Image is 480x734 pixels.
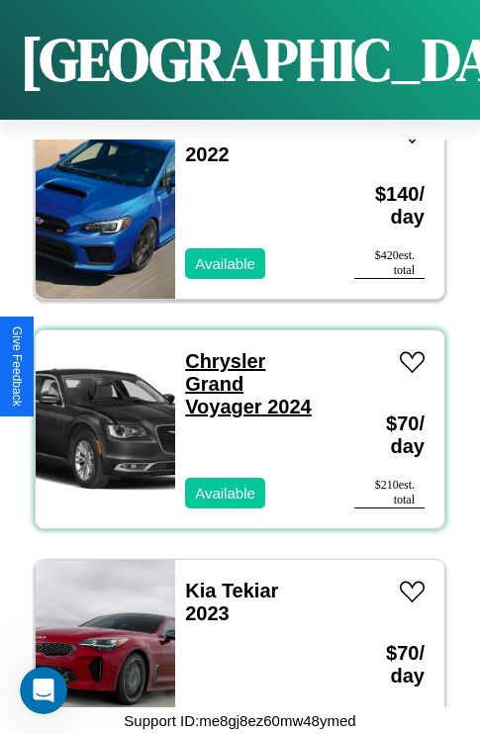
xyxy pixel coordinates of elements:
div: $ 210 est. total [354,478,425,508]
a: Subaru XT 2022 [185,121,284,165]
h3: $ 140 / day [354,163,425,248]
iframe: Intercom live chat [20,667,67,714]
p: Available [195,250,255,277]
p: Support ID: me8gj8ez60mw48ymed [124,707,355,734]
h3: $ 70 / day [354,622,425,707]
a: Kia Tekiar 2023 [185,580,278,624]
h3: $ 70 / day [354,393,425,478]
div: $ 420 est. total [354,248,425,279]
p: Available [195,480,255,506]
div: Give Feedback [10,326,24,407]
a: Chrysler Grand Voyager 2024 [185,350,312,417]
